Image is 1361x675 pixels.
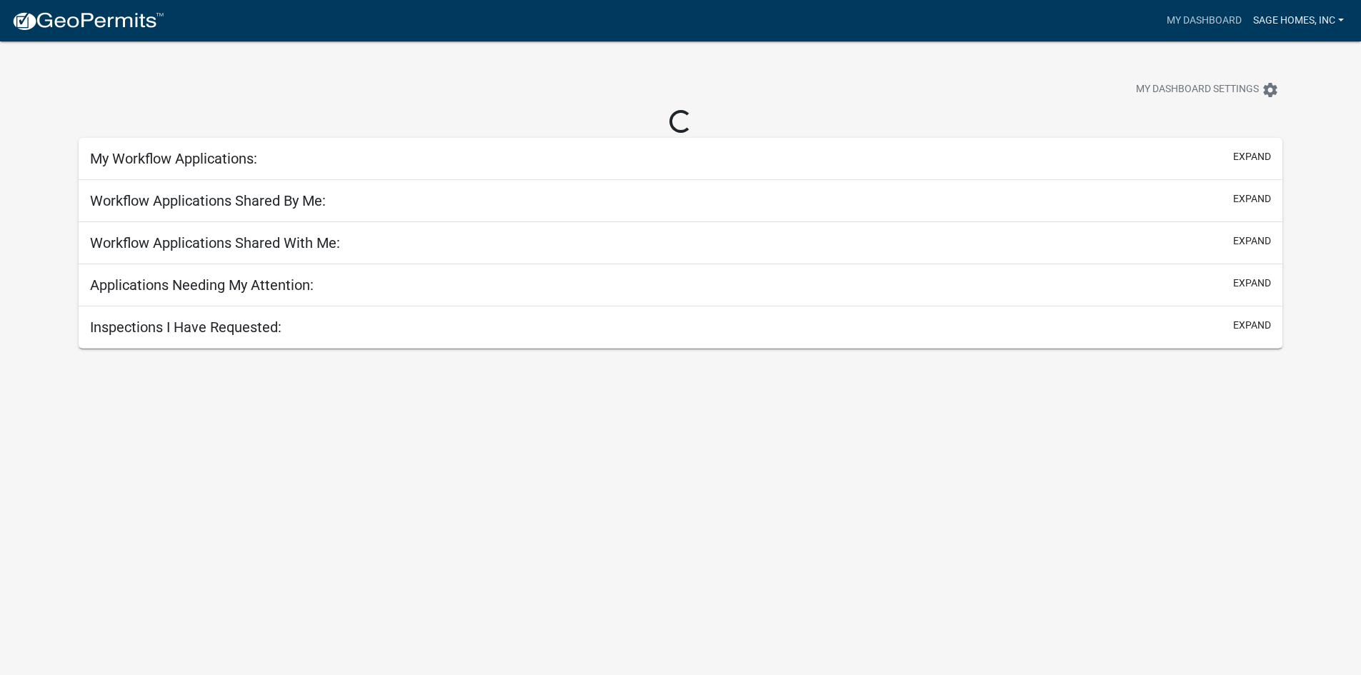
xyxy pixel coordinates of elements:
a: Sage Homes, Inc [1247,7,1350,34]
span: My Dashboard Settings [1136,81,1259,99]
button: expand [1233,318,1271,333]
button: expand [1233,191,1271,206]
h5: Applications Needing My Attention: [90,276,314,294]
i: settings [1262,81,1279,99]
h5: Workflow Applications Shared With Me: [90,234,340,251]
h5: My Workflow Applications: [90,150,257,167]
button: expand [1233,149,1271,164]
h5: Workflow Applications Shared By Me: [90,192,326,209]
h5: Inspections I Have Requested: [90,319,281,336]
button: expand [1233,234,1271,249]
a: My Dashboard [1161,7,1247,34]
button: expand [1233,276,1271,291]
button: My Dashboard Settingssettings [1125,76,1290,104]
